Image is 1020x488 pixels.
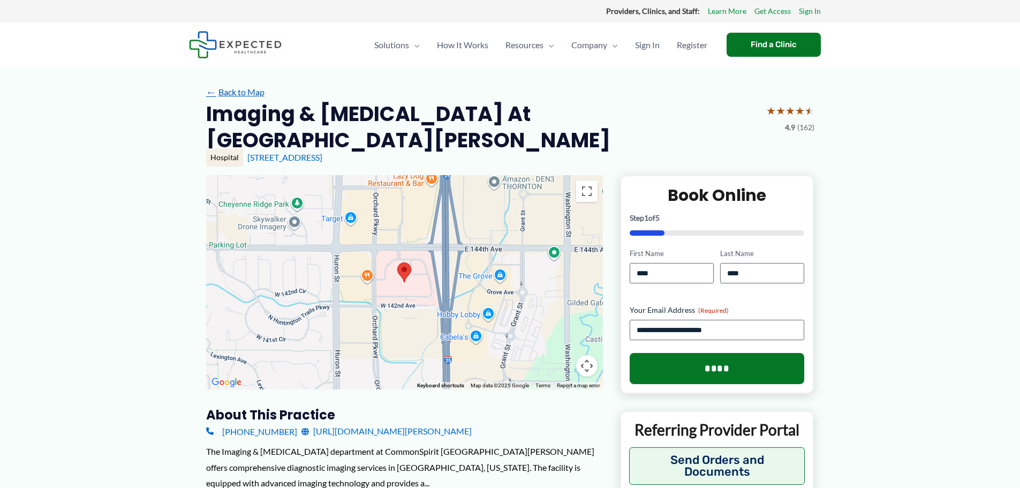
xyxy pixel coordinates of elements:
a: Terms (opens in new tab) [535,382,550,388]
span: Solutions [374,26,409,64]
span: 5 [655,213,660,222]
a: SolutionsMenu Toggle [366,26,428,64]
span: Menu Toggle [607,26,618,64]
span: Company [571,26,607,64]
span: ★ [785,101,795,121]
a: CompanyMenu Toggle [563,26,626,64]
span: Sign In [635,26,660,64]
h2: Book Online [630,185,805,206]
span: ★ [805,101,814,121]
p: Referring Provider Portal [629,420,805,439]
button: Keyboard shortcuts [417,382,464,389]
label: Last Name [720,249,804,259]
span: Menu Toggle [543,26,554,64]
span: 1 [644,213,648,222]
h3: About this practice [206,407,603,423]
a: ←Back to Map [206,84,265,100]
p: Step of [630,214,805,222]
a: [PHONE_NUMBER] [206,423,297,439]
span: Map data ©2025 Google [471,382,529,388]
a: Get Access [754,4,791,18]
span: ★ [776,101,785,121]
a: Register [668,26,716,64]
a: Sign In [799,4,821,18]
a: Learn More [708,4,746,18]
span: (Required) [698,306,729,314]
span: Resources [505,26,543,64]
strong: Providers, Clinics, and Staff: [606,6,700,16]
span: 4.9 [785,121,795,134]
span: ★ [795,101,805,121]
button: Send Orders and Documents [629,447,805,485]
h2: Imaging & [MEDICAL_DATA] at [GEOGRAPHIC_DATA][PERSON_NAME] [206,101,758,154]
a: Open this area in Google Maps (opens a new window) [209,376,244,389]
span: How It Works [437,26,488,64]
a: How It Works [428,26,497,64]
label: Your Email Address [630,305,805,316]
img: Google [209,376,244,389]
nav: Primary Site Navigation [366,26,716,64]
a: Sign In [626,26,668,64]
a: [URL][DOMAIN_NAME][PERSON_NAME] [301,423,472,439]
label: First Name [630,249,714,259]
img: Expected Healthcare Logo - side, dark font, small [189,31,282,58]
span: ★ [766,101,776,121]
button: Map camera controls [576,355,598,377]
span: ← [206,87,216,97]
a: [STREET_ADDRESS] [247,152,322,162]
div: Hospital [206,148,243,167]
a: Find a Clinic [727,33,821,57]
span: Menu Toggle [409,26,420,64]
a: Report a map error [557,382,600,388]
span: Register [677,26,707,64]
a: ResourcesMenu Toggle [497,26,563,64]
span: (162) [797,121,814,134]
button: Toggle fullscreen view [576,181,598,202]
